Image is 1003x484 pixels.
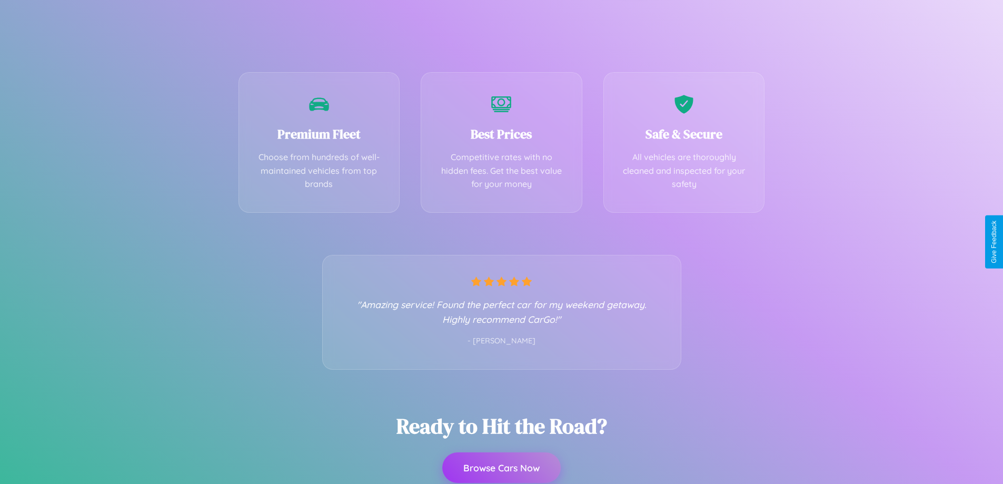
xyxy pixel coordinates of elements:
h2: Ready to Hit the Road? [396,412,607,440]
p: "Amazing service! Found the perfect car for my weekend getaway. Highly recommend CarGo!" [344,297,660,327]
h3: Premium Fleet [255,125,384,143]
button: Browse Cars Now [442,452,561,483]
p: Choose from hundreds of well-maintained vehicles from top brands [255,151,384,191]
p: All vehicles are thoroughly cleaned and inspected for your safety [620,151,749,191]
p: - [PERSON_NAME] [344,334,660,348]
h3: Safe & Secure [620,125,749,143]
p: Competitive rates with no hidden fees. Get the best value for your money [437,151,566,191]
div: Give Feedback [990,221,998,263]
h3: Best Prices [437,125,566,143]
